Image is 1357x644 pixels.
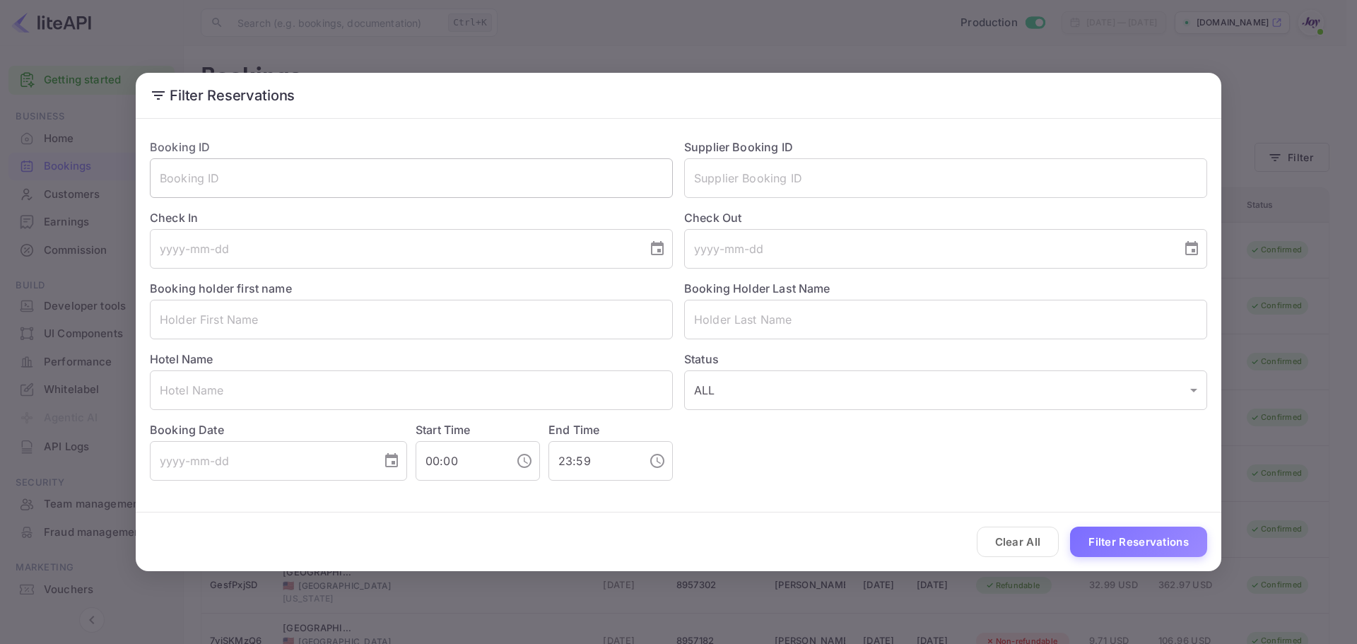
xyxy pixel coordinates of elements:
[150,209,673,226] label: Check In
[150,158,673,198] input: Booking ID
[150,300,673,339] input: Holder First Name
[643,447,671,475] button: Choose time, selected time is 11:59 PM
[548,441,638,481] input: hh:mm
[684,140,793,154] label: Supplier Booking ID
[150,140,211,154] label: Booking ID
[684,158,1207,198] input: Supplier Booking ID
[1177,235,1206,263] button: Choose date
[510,447,539,475] button: Choose time, selected time is 12:00 AM
[684,281,830,295] label: Booking Holder Last Name
[150,229,638,269] input: yyyy-mm-dd
[1070,527,1207,557] button: Filter Reservations
[150,352,213,366] label: Hotel Name
[684,300,1207,339] input: Holder Last Name
[548,423,599,437] label: End Time
[416,441,505,481] input: hh:mm
[150,281,292,295] label: Booking holder first name
[684,351,1207,368] label: Status
[684,370,1207,410] div: ALL
[150,441,372,481] input: yyyy-mm-dd
[684,229,1172,269] input: yyyy-mm-dd
[377,447,406,475] button: Choose date
[136,73,1221,118] h2: Filter Reservations
[416,423,471,437] label: Start Time
[150,370,673,410] input: Hotel Name
[977,527,1059,557] button: Clear All
[643,235,671,263] button: Choose date
[150,421,407,438] label: Booking Date
[684,209,1207,226] label: Check Out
